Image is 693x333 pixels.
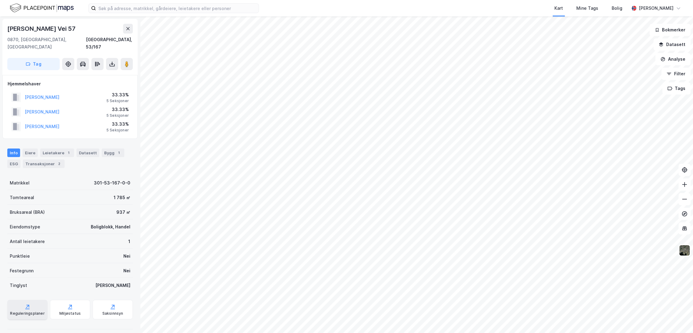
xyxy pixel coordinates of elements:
div: 301-53-167-0-0 [94,179,130,187]
div: Eiere [23,149,38,157]
div: Kart [554,5,563,12]
div: Tomteareal [10,194,34,201]
div: 5 Seksjoner [106,113,129,118]
div: Leietakere [40,149,74,157]
div: [GEOGRAPHIC_DATA], 53/167 [86,36,133,51]
div: [PERSON_NAME] [639,5,674,12]
div: Transaksjoner [23,159,65,168]
div: 0870, [GEOGRAPHIC_DATA], [GEOGRAPHIC_DATA] [7,36,86,51]
div: Saksinnsyn [102,311,123,316]
div: Mine Tags [576,5,598,12]
button: Datasett [653,38,691,51]
div: Festegrunn [10,267,34,274]
div: Hjemmelshaver [8,80,133,88]
div: Bruksareal (BRA) [10,209,45,216]
iframe: Chat Widget [663,304,693,333]
div: 1 [65,150,72,156]
div: 1 785 ㎡ [114,194,130,201]
div: Info [7,149,20,157]
div: Boligblokk, Handel [91,223,130,231]
div: 2 [56,161,62,167]
div: 5 Seksjoner [106,98,129,103]
button: Analyse [655,53,691,65]
div: Matrikkel [10,179,30,187]
input: Søk på adresse, matrikkel, gårdeiere, leietakere eller personer [96,4,259,13]
div: [PERSON_NAME] [95,282,130,289]
div: Reguleringsplaner [10,311,44,316]
div: 1 [116,150,122,156]
div: [PERSON_NAME] Vei 57 [7,24,77,34]
div: Bygg [102,149,124,157]
div: Miljøstatus [59,311,81,316]
div: 33.33% [106,91,129,98]
div: 5 Seksjoner [106,128,129,133]
div: 1 [128,238,130,245]
button: Tags [662,82,691,95]
img: logo.f888ab2527a4732fd821a326f86c7f29.svg [10,3,74,13]
img: 9k= [679,245,690,256]
div: Nei [123,252,130,260]
button: Filter [661,68,691,80]
div: ESG [7,159,20,168]
div: Kontrollprogram for chat [663,304,693,333]
div: 937 ㎡ [116,209,130,216]
div: Bolig [612,5,622,12]
div: Nei [123,267,130,274]
div: 33.33% [106,106,129,113]
button: Bokmerker [649,24,691,36]
div: Antall leietakere [10,238,45,245]
div: 33.33% [106,120,129,128]
button: Tag [7,58,60,70]
div: Punktleie [10,252,30,260]
div: Datasett [76,149,99,157]
div: Eiendomstype [10,223,40,231]
div: Tinglyst [10,282,27,289]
